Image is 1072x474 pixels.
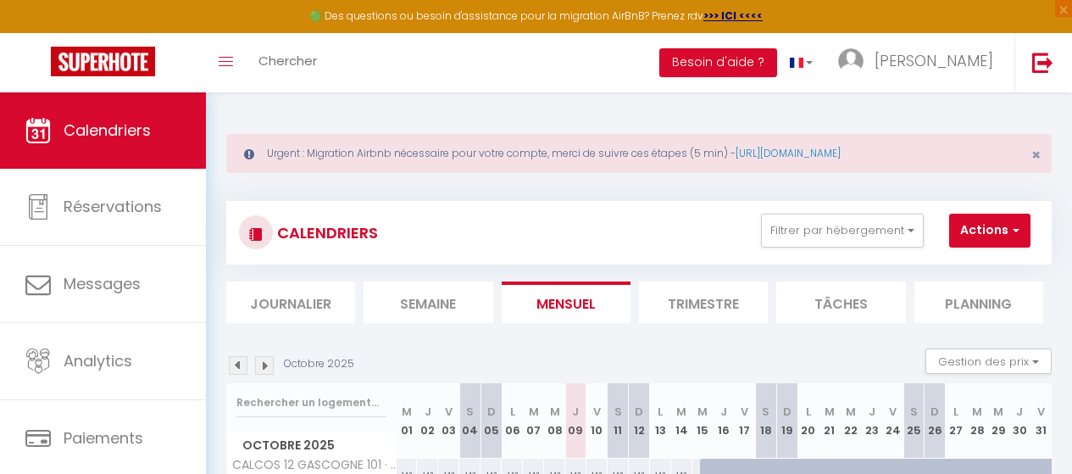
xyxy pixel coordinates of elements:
[846,404,856,420] abbr: M
[720,404,727,420] abbr: J
[762,404,769,420] abbr: S
[875,50,993,71] span: [PERSON_NAME]
[703,8,763,23] a: >>> ICI <<<<
[593,404,601,420] abbr: V
[246,33,330,92] a: Chercher
[840,383,861,459] th: 22
[629,383,650,459] th: 12
[487,404,496,420] abbr: D
[903,383,925,459] th: 25
[869,404,875,420] abbr: J
[550,404,560,420] abbr: M
[658,404,663,420] abbr: L
[445,404,453,420] abbr: V
[236,388,386,418] input: Rechercher un logement...
[953,404,958,420] abbr: L
[64,120,151,141] span: Calendriers
[692,383,714,459] th: 15
[480,383,502,459] th: 05
[967,383,988,459] th: 28
[988,383,1009,459] th: 29
[697,404,708,420] abbr: M
[671,383,692,459] th: 14
[825,33,1014,92] a: ... [PERSON_NAME]
[946,383,967,459] th: 27
[226,134,1052,173] div: Urgent : Migration Airbnb nécessaire pour votre compte, merci de suivre ces étapes (5 min) -
[1016,404,1023,420] abbr: J
[819,383,840,459] th: 21
[459,383,480,459] th: 04
[502,282,630,323] li: Mensuel
[761,214,924,248] button: Filtrer par hébergement
[417,383,438,459] th: 02
[735,383,756,459] th: 17
[502,383,523,459] th: 06
[714,383,735,459] th: 16
[1009,383,1030,459] th: 30
[608,383,629,459] th: 11
[466,404,474,420] abbr: S
[1031,148,1041,163] button: Close
[776,383,797,459] th: 19
[755,383,776,459] th: 18
[889,404,897,420] abbr: V
[676,404,686,420] abbr: M
[1037,404,1045,420] abbr: V
[635,404,643,420] abbr: D
[397,383,418,459] th: 01
[910,404,918,420] abbr: S
[523,383,544,459] th: 07
[776,282,905,323] li: Tâches
[1032,52,1053,73] img: logout
[273,214,378,252] h3: CALENDRIERS
[510,404,515,420] abbr: L
[861,383,882,459] th: 23
[64,196,162,217] span: Réservations
[438,383,459,459] th: 03
[227,433,396,458] span: Octobre 2025
[741,404,748,420] abbr: V
[949,214,1030,248] button: Actions
[572,404,579,420] abbr: J
[402,404,412,420] abbr: M
[544,383,565,459] th: 08
[882,383,903,459] th: 24
[659,48,777,77] button: Besoin d'aide ?
[64,350,132,371] span: Analytics
[925,349,1052,374] button: Gestion des prix
[425,404,431,420] abbr: J
[1031,144,1041,165] span: ×
[226,282,355,323] li: Journalier
[1030,383,1052,459] th: 31
[825,404,835,420] abbr: M
[993,404,1003,420] abbr: M
[565,383,586,459] th: 09
[736,146,841,160] a: [URL][DOMAIN_NAME]
[258,52,317,70] span: Chercher
[64,273,141,294] span: Messages
[930,404,939,420] abbr: D
[364,282,492,323] li: Semaine
[614,404,622,420] abbr: S
[639,282,768,323] li: Trimestre
[914,282,1043,323] li: Planning
[51,47,155,76] img: Super Booking
[783,404,792,420] abbr: D
[529,404,539,420] abbr: M
[972,404,982,420] abbr: M
[838,48,864,74] img: ...
[586,383,608,459] th: 10
[797,383,819,459] th: 20
[284,356,354,372] p: Octobre 2025
[230,459,399,471] span: CALCOS 12 GASCOGNE 101 · Biscarrosse lac, piscine extérieure . 6 pers
[806,404,811,420] abbr: L
[650,383,671,459] th: 13
[925,383,946,459] th: 26
[64,427,143,449] span: Paiements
